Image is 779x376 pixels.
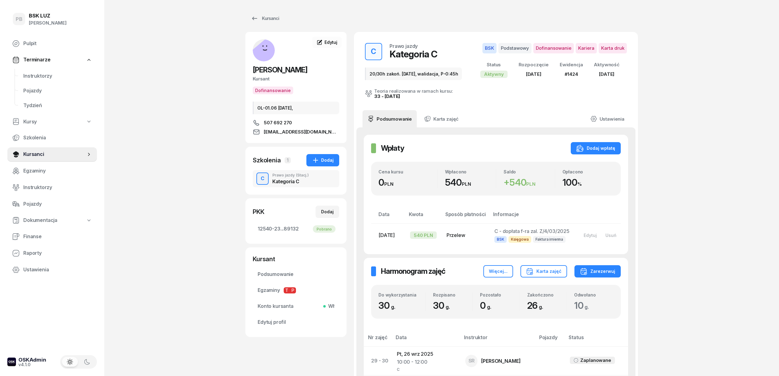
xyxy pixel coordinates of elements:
[405,210,442,223] th: Kwota
[7,229,97,244] a: Finanse
[253,87,293,94] button: Dofinansowanie
[378,292,425,297] div: Do wykorzystania
[23,40,92,48] span: Pulpit
[605,233,616,238] div: Usuń
[562,169,614,174] div: Opłacono
[535,333,565,347] th: Pojazdy
[374,89,453,93] div: Teoria realizowana w ramach kursu:
[533,43,574,53] span: Dofinansowanie
[489,210,574,223] th: Informacje
[258,270,334,278] span: Podsumowanie
[284,287,290,293] span: T
[504,169,555,174] div: Saldo
[579,230,601,240] button: Edytuj
[378,232,395,238] span: [DATE]
[480,61,508,69] div: Status
[460,333,535,347] th: Instruktor
[253,128,339,136] a: [EMAIL_ADDRESS][DOMAIN_NAME]
[253,170,339,187] button: CPrawo jazdy(Stacj.)Kategoria C
[526,71,541,77] span: [DATE]
[253,299,339,314] a: Konto kursantaWł
[23,233,92,241] span: Finanse
[253,75,339,83] div: Kursant
[580,268,615,275] div: Zarezerwuj
[384,181,393,187] small: PLN
[7,147,97,162] a: Kursanci
[533,236,566,242] span: Faktura imienna
[397,358,455,366] div: 10:00 - 12:00
[253,255,339,263] div: Kursant
[29,13,67,18] div: BSK LUZ
[433,292,472,297] div: Rozpisano
[594,70,620,78] div: [DATE]
[7,164,97,178] a: Egzaminy
[23,134,92,142] span: Szkolenia
[272,173,309,177] div: Prawo jazdy
[389,44,418,48] div: Prawo jazdy
[584,233,597,238] div: Edytuj
[296,173,309,177] span: (Stacj.)
[18,98,97,113] a: Tydzień
[494,236,507,242] span: BSK
[324,40,337,45] span: Edytuj
[498,43,531,53] span: Podstawowy
[397,366,455,371] div: C
[258,173,267,184] div: C
[489,268,508,275] div: Więcej...
[381,143,404,153] h2: Wpłaty
[23,200,92,208] span: Pojazdy
[585,304,589,310] small: g.
[410,231,437,239] div: 540 PLN
[253,283,339,298] a: EgzaminyTP
[363,110,417,127] a: Podsumowanie
[378,169,437,174] div: Cena kursu
[23,56,50,64] span: Terminarze
[576,43,597,53] span: Kariera
[374,93,400,99] a: 33 - [DATE]
[445,169,496,174] div: Wpłacono
[264,119,292,126] span: 507 692 270
[527,300,546,311] span: 26
[23,249,92,257] span: Raporty
[253,65,307,74] span: [PERSON_NAME]
[392,333,460,347] th: Data
[23,102,92,110] span: Tydzień
[526,181,535,187] small: PLN
[18,357,46,362] div: OSKAdmin
[321,208,334,215] div: Dodaj
[23,72,92,80] span: Instruktorzy
[482,43,627,53] button: BSKPodstawowyDofinansowanieKarieraKarta druk
[313,225,336,233] div: Pobrano
[290,287,296,293] span: P
[245,12,285,25] a: Kursanci
[7,180,97,195] a: Instruktorzy
[508,236,531,242] span: Księgowa
[419,110,463,127] a: Karta zajęć
[580,356,611,364] div: Zaplanowane
[481,359,520,363] div: [PERSON_NAME]
[574,300,592,311] span: 10
[442,210,489,223] th: Sposób płatności
[378,300,398,311] span: 30
[23,266,92,274] span: Ustawienia
[258,225,334,233] span: 12540-23...89132
[7,358,16,366] img: logo-xs-dark@2x.png
[539,304,543,310] small: g.
[574,292,613,297] div: Odwołano
[7,130,97,145] a: Szkolenia
[445,177,496,188] div: 540
[23,184,92,192] span: Instruktorzy
[18,362,46,367] div: v4.1.0
[285,157,291,163] span: 1
[7,53,97,67] a: Terminarze
[312,157,334,164] div: Dodaj
[7,36,97,51] a: Pulpit
[18,83,97,98] a: Pojazdy
[23,150,86,158] span: Kursanci
[371,210,405,223] th: Data
[272,179,309,184] div: Kategoria C
[368,45,379,58] div: C
[326,302,334,310] span: Wł
[480,292,519,297] div: Pozostało
[312,37,342,48] a: Edytuj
